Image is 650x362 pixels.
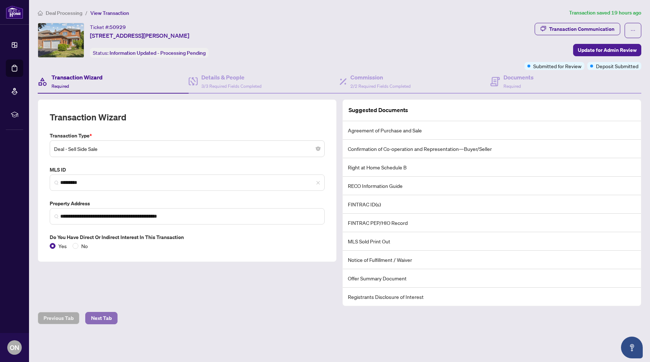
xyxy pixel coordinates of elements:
[343,214,641,232] li: FINTRAC PEP/HIO Record
[621,337,643,358] button: Open asap
[78,242,91,250] span: No
[549,23,614,35] div: Transaction Communication
[350,73,411,82] h4: Commission
[343,288,641,306] li: Registrants Disclosure of Interest
[578,44,637,56] span: Update for Admin Review
[50,132,325,140] label: Transaction Type
[90,48,209,58] div: Status:
[350,83,411,89] span: 2/2 Required Fields Completed
[535,23,620,35] button: Transaction Communication
[54,214,59,219] img: search_icon
[46,10,82,16] span: Deal Processing
[54,181,59,185] img: search_icon
[50,233,325,241] label: Do you have direct or indirect interest in this transaction
[533,62,581,70] span: Submitted for Review
[343,121,641,140] li: Agreement of Purchase and Sale
[52,83,69,89] span: Required
[349,106,408,115] article: Suggested Documents
[503,83,521,89] span: Required
[90,31,189,40] span: [STREET_ADDRESS][PERSON_NAME]
[85,312,118,324] button: Next Tab
[110,50,206,56] span: Information Updated - Processing Pending
[201,83,262,89] span: 3/3 Required Fields Completed
[343,177,641,195] li: RECO Information Guide
[54,142,320,156] span: Deal - Sell Side Sale
[50,111,126,123] h2: Transaction Wizard
[343,232,641,251] li: MLS Sold Print Out
[503,73,534,82] h4: Documents
[343,140,641,158] li: Confirmation of Co-operation and Representation—Buyer/Seller
[110,24,126,30] span: 50929
[10,342,19,353] span: ON
[316,181,320,185] span: close
[55,242,70,250] span: Yes
[90,23,126,31] div: Ticket #:
[569,9,641,17] article: Transaction saved 19 hours ago
[201,73,262,82] h4: Details & People
[573,44,641,56] button: Update for Admin Review
[91,312,112,324] span: Next Tab
[630,28,635,33] span: ellipsis
[85,9,87,17] li: /
[50,199,325,207] label: Property Address
[343,158,641,177] li: Right at Home Schedule B
[343,195,641,214] li: FINTRAC ID(s)
[38,23,84,57] img: IMG-E12367789_1.jpg
[316,147,320,151] span: close-circle
[596,62,638,70] span: Deposit Submitted
[52,73,103,82] h4: Transaction Wizard
[6,5,23,19] img: logo
[38,312,79,324] button: Previous Tab
[90,10,129,16] span: View Transaction
[38,11,43,16] span: home
[343,251,641,269] li: Notice of Fulfillment / Waiver
[50,166,325,174] label: MLS ID
[343,269,641,288] li: Offer Summary Document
